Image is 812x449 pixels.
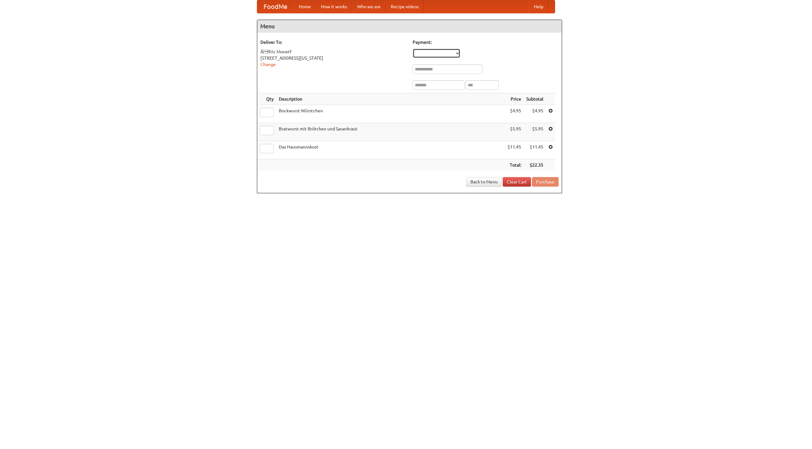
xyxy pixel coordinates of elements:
[532,177,559,187] button: Purchase
[524,159,546,171] th: $22.35
[276,141,505,159] td: Das Hausmannskost
[505,159,524,171] th: Total:
[505,105,524,123] td: $4.95
[505,123,524,141] td: $5.95
[260,49,406,55] div: Ãlfric Monetf
[529,0,548,13] a: Help
[257,20,562,33] h4: Menu
[352,0,386,13] a: Who we are
[276,105,505,123] td: Bockwurst Würstchen
[276,123,505,141] td: Bratwurst mit Brötchen und Sauerkraut
[260,55,406,61] div: [STREET_ADDRESS][US_STATE]
[276,93,505,105] th: Description
[524,93,546,105] th: Subtotal
[524,105,546,123] td: $4.95
[524,123,546,141] td: $5.95
[413,39,559,45] h5: Payment:
[505,141,524,159] td: $11.45
[524,141,546,159] td: $11.45
[386,0,424,13] a: Recipe videos
[257,0,294,13] a: FoodMe
[466,177,502,187] a: Back to Menu
[294,0,316,13] a: Home
[257,93,276,105] th: Qty
[260,62,276,67] a: Change
[316,0,352,13] a: How it works
[503,177,531,187] a: Clear Cart
[505,93,524,105] th: Price
[260,39,406,45] h5: Deliver To:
